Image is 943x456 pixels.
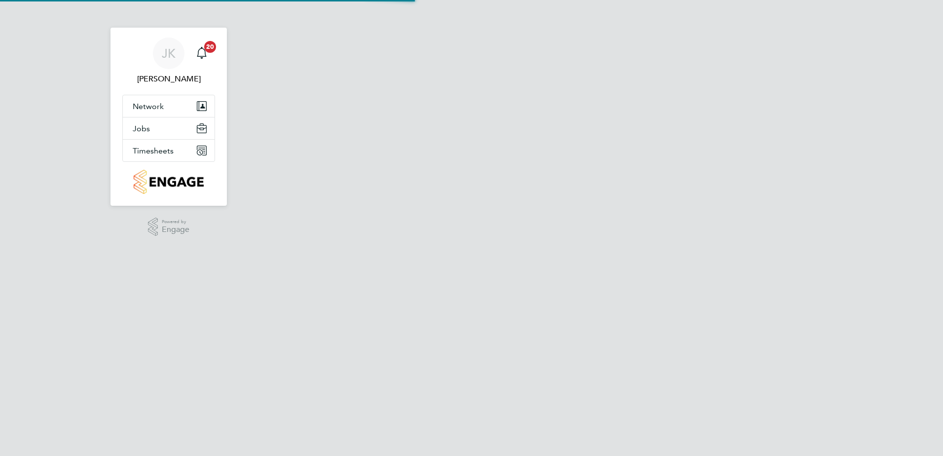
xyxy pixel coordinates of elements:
img: countryside-properties-logo-retina.png [134,170,203,194]
nav: Main navigation [110,28,227,206]
span: 20 [204,41,216,53]
span: Engage [162,226,189,234]
button: Timesheets [123,140,215,161]
button: Network [123,95,215,117]
span: Jason Kite [122,73,215,85]
span: JK [162,47,176,60]
span: Powered by [162,218,189,226]
span: Jobs [133,124,150,133]
span: Network [133,102,164,111]
a: Powered byEngage [148,218,190,236]
a: Go to home page [122,170,215,194]
a: JK[PERSON_NAME] [122,38,215,85]
button: Jobs [123,117,215,139]
a: 20 [192,38,212,69]
span: Timesheets [133,146,174,155]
